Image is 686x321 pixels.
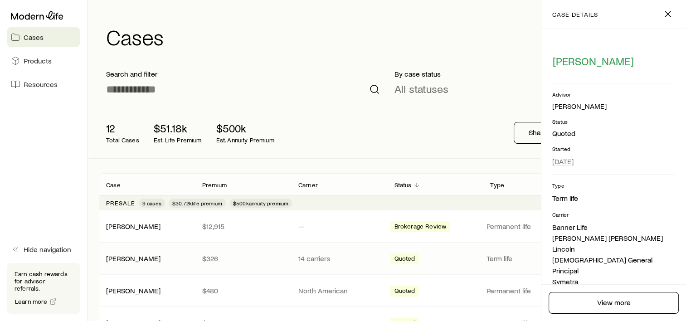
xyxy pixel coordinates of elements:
a: [PERSON_NAME] [106,286,161,295]
p: Case [106,181,121,189]
p: Carrier [298,181,318,189]
li: [DEMOGRAPHIC_DATA] General [552,254,675,265]
p: Type [552,182,675,189]
p: Presale [106,199,135,207]
p: Premium [202,181,227,189]
span: $500k annuity premium [233,199,288,207]
div: [PERSON_NAME] [552,102,607,111]
p: $480 [202,286,284,295]
p: Permanent life [487,222,575,231]
p: Total Cases [106,136,139,144]
p: Est. Annuity Premium [216,136,274,144]
p: $51.18k [154,122,202,135]
span: $30.72k life premium [172,199,222,207]
div: [PERSON_NAME] [106,222,161,231]
p: All statuses [394,83,448,95]
p: Status [394,181,411,189]
span: 9 cases [142,199,161,207]
button: Share fact finder [514,122,596,144]
span: [PERSON_NAME] [553,55,634,68]
span: Hide navigation [24,245,71,254]
span: Cases [24,33,44,42]
p: case details [552,11,598,18]
a: Resources [7,74,80,94]
p: By case status [394,69,668,78]
p: Carrier [552,211,675,218]
span: Resources [24,80,58,89]
a: [PERSON_NAME] [106,222,161,230]
p: Search and filter [106,69,380,78]
p: $326 [202,254,284,263]
a: View more [549,292,679,314]
a: [PERSON_NAME] [106,254,161,263]
p: — [298,222,380,231]
p: North American [298,286,380,295]
button: [PERSON_NAME] [552,54,634,68]
p: 14 carriers [298,254,380,263]
li: Lincoln [552,243,675,254]
p: $12,915 [202,222,284,231]
p: Status [552,118,675,125]
span: Quoted [394,287,415,297]
p: Est. Life Premium [154,136,202,144]
div: Earn cash rewards for advisor referrals.Learn more [7,263,80,314]
li: Principal [552,265,675,276]
div: [PERSON_NAME] [106,286,161,296]
p: Started [552,145,675,152]
li: [PERSON_NAME] [PERSON_NAME] [552,233,675,243]
p: 12 [106,122,139,135]
span: [DATE] [552,157,574,166]
a: Products [7,51,80,71]
p: Type [490,181,504,189]
li: Banner Life [552,222,675,233]
h1: Cases [106,26,675,48]
p: Share fact finder [529,128,581,137]
p: Term life [487,254,575,263]
p: Advisor [552,91,675,98]
li: Symetra [552,276,675,287]
p: $500k [216,122,274,135]
span: Quoted [394,255,415,264]
p: Quoted [552,129,675,138]
span: Brokerage Review [394,223,446,232]
li: Term life [552,193,675,204]
a: Cases [7,27,80,47]
p: Permanent life [487,286,575,295]
button: Hide navigation [7,239,80,259]
p: Earn cash rewards for advisor referrals. [15,270,73,292]
span: Learn more [15,298,48,305]
span: Products [24,56,52,65]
